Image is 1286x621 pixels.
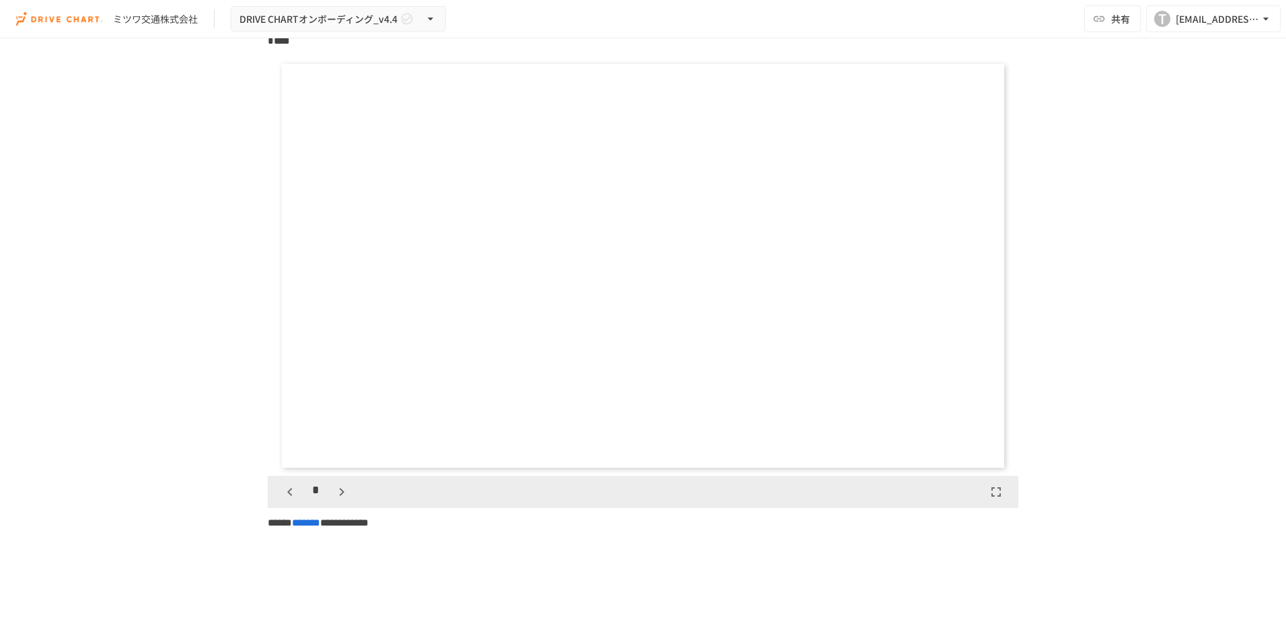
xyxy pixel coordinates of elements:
div: Page 5 [268,56,1018,476]
div: T [1154,11,1170,27]
button: 共有 [1084,5,1141,32]
span: 共有 [1111,11,1130,26]
div: [EMAIL_ADDRESS][DOMAIN_NAME] [1176,11,1259,28]
button: T[EMAIL_ADDRESS][DOMAIN_NAME] [1146,5,1281,32]
div: ミツワ交通株式会社 [113,12,198,26]
img: i9VDDS9JuLRLX3JIUyK59LcYp6Y9cayLPHs4hOxMB9W [16,8,102,30]
span: DRIVE CHARTオンボーディング_v4.4 [239,11,398,28]
button: DRIVE CHARTオンボーディング_v4.4 [231,6,446,32]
